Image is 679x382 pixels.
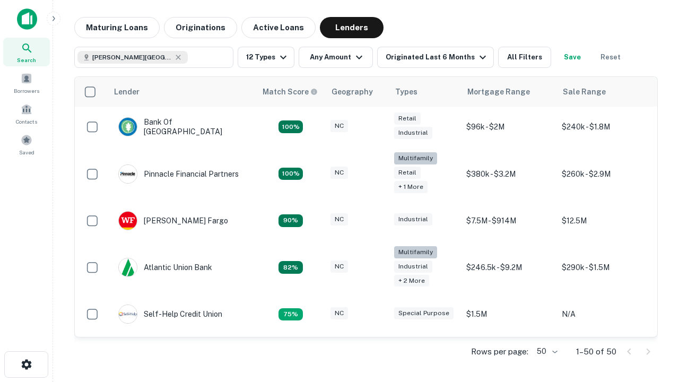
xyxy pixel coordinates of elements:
[386,51,489,64] div: Originated Last 6 Months
[320,17,384,38] button: Lenders
[263,86,318,98] div: Capitalize uses an advanced AI algorithm to match your search with the best lender. The match sco...
[498,47,551,68] button: All Filters
[118,117,246,136] div: Bank Of [GEOGRAPHIC_DATA]
[330,213,348,225] div: NC
[576,345,616,358] p: 1–50 of 50
[394,167,421,179] div: Retail
[119,305,137,323] img: picture
[3,68,50,97] a: Borrowers
[238,47,294,68] button: 12 Types
[17,56,36,64] span: Search
[394,127,432,139] div: Industrial
[14,86,39,95] span: Borrowers
[278,120,303,133] div: Matching Properties: 14, hasApolloMatch: undefined
[118,164,239,184] div: Pinnacle Financial Partners
[278,168,303,180] div: Matching Properties: 24, hasApolloMatch: undefined
[461,107,556,147] td: $96k - $2M
[118,258,212,277] div: Atlantic Union Bank
[389,77,461,107] th: Types
[119,212,137,230] img: picture
[556,77,652,107] th: Sale Range
[556,107,652,147] td: $240k - $1.8M
[461,241,556,294] td: $246.5k - $9.2M
[118,211,228,230] div: [PERSON_NAME] Fargo
[330,261,348,273] div: NC
[533,344,559,359] div: 50
[626,263,679,314] iframe: Chat Widget
[556,201,652,241] td: $12.5M
[3,99,50,128] a: Contacts
[3,38,50,66] a: Search
[556,241,652,294] td: $290k - $1.5M
[256,77,325,107] th: Capitalize uses an advanced AI algorithm to match your search with the best lender. The match sco...
[394,112,421,125] div: Retail
[278,308,303,321] div: Matching Properties: 10, hasApolloMatch: undefined
[394,246,437,258] div: Multifamily
[16,117,37,126] span: Contacts
[461,294,556,334] td: $1.5M
[108,77,256,107] th: Lender
[594,47,628,68] button: Reset
[467,85,530,98] div: Mortgage Range
[74,17,160,38] button: Maturing Loans
[556,147,652,201] td: $260k - $2.9M
[555,47,589,68] button: Save your search to get updates of matches that match your search criteria.
[394,152,437,164] div: Multifamily
[119,118,137,136] img: picture
[114,85,140,98] div: Lender
[325,77,389,107] th: Geography
[19,148,34,157] span: Saved
[330,307,348,319] div: NC
[299,47,373,68] button: Any Amount
[461,77,556,107] th: Mortgage Range
[330,167,348,179] div: NC
[330,120,348,132] div: NC
[241,17,316,38] button: Active Loans
[394,181,428,193] div: + 1 more
[332,85,373,98] div: Geography
[394,213,432,225] div: Industrial
[377,47,494,68] button: Originated Last 6 Months
[119,258,137,276] img: picture
[17,8,37,30] img: capitalize-icon.png
[118,305,222,324] div: Self-help Credit Union
[394,307,454,319] div: Special Purpose
[461,147,556,201] td: $380k - $3.2M
[92,53,172,62] span: [PERSON_NAME][GEOGRAPHIC_DATA], [GEOGRAPHIC_DATA]
[394,261,432,273] div: Industrial
[471,345,528,358] p: Rows per page:
[164,17,237,38] button: Originations
[263,86,316,98] h6: Match Score
[394,275,429,287] div: + 2 more
[278,261,303,274] div: Matching Properties: 11, hasApolloMatch: undefined
[278,214,303,227] div: Matching Properties: 12, hasApolloMatch: undefined
[119,165,137,183] img: picture
[556,294,652,334] td: N/A
[563,85,606,98] div: Sale Range
[3,130,50,159] a: Saved
[395,85,417,98] div: Types
[461,201,556,241] td: $7.5M - $914M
